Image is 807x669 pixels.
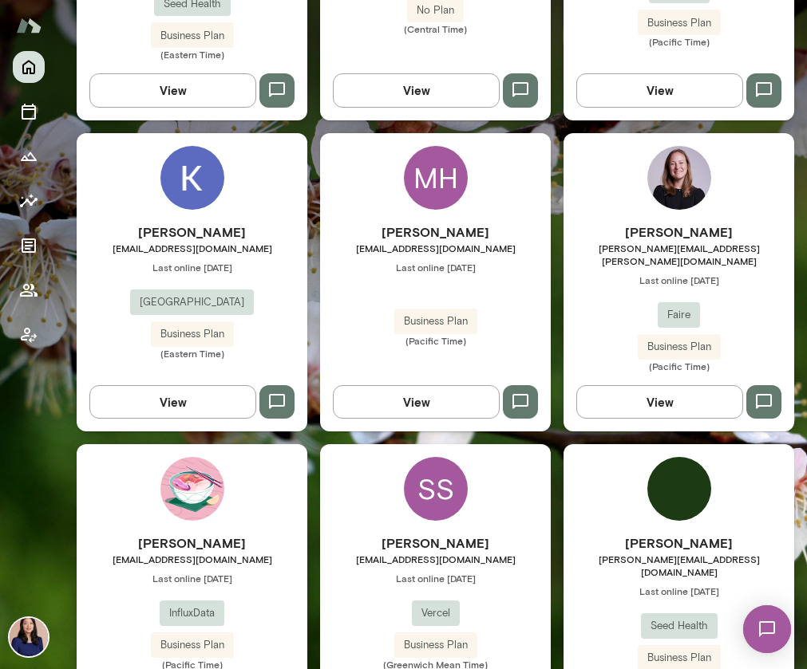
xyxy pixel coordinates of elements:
[647,146,711,210] img: Sara Beatty
[320,22,551,35] span: (Central Time)
[564,584,794,597] span: Last online [DATE]
[16,10,42,41] img: Mento
[160,605,224,621] span: InfluxData
[638,650,721,666] span: Business Plan
[13,51,45,83] button: Home
[13,274,45,306] button: Members
[151,28,234,44] span: Business Plan
[564,553,794,578] span: [PERSON_NAME][EMAIL_ADDRESS][DOMAIN_NAME]
[638,339,721,355] span: Business Plan
[564,35,794,48] span: (Pacific Time)
[320,242,551,254] span: [EMAIL_ADDRESS][DOMAIN_NAME]
[89,385,256,419] button: View
[564,222,794,242] h6: [PERSON_NAME]
[320,222,551,242] h6: [PERSON_NAME]
[160,146,224,210] img: Kevin Rippon
[89,73,256,107] button: View
[647,457,711,521] img: Monica Chin
[77,261,307,274] span: Last online [DATE]
[404,146,468,210] div: MH
[394,637,477,653] span: Business Plan
[151,326,234,342] span: Business Plan
[77,553,307,565] span: [EMAIL_ADDRESS][DOMAIN_NAME]
[320,533,551,553] h6: [PERSON_NAME]
[130,294,254,310] span: [GEOGRAPHIC_DATA]
[564,533,794,553] h6: [PERSON_NAME]
[77,533,307,553] h6: [PERSON_NAME]
[320,334,551,347] span: (Pacific Time)
[160,457,224,521] img: Destynnie Tran
[404,457,468,521] div: SS
[333,73,500,107] button: View
[658,307,700,323] span: Faire
[10,618,48,656] img: Leah Kim
[564,242,794,267] span: [PERSON_NAME][EMAIL_ADDRESS][PERSON_NAME][DOMAIN_NAME]
[576,385,743,419] button: View
[320,572,551,584] span: Last online [DATE]
[394,313,477,329] span: Business Plan
[641,618,718,634] span: Seed Health
[13,185,45,217] button: Insights
[320,553,551,565] span: [EMAIL_ADDRESS][DOMAIN_NAME]
[564,360,794,372] span: (Pacific Time)
[320,261,551,274] span: Last online [DATE]
[77,242,307,254] span: [EMAIL_ADDRESS][DOMAIN_NAME]
[151,637,234,653] span: Business Plan
[77,572,307,584] span: Last online [DATE]
[576,73,743,107] button: View
[13,96,45,128] button: Sessions
[407,2,464,18] span: No Plan
[13,140,45,172] button: Growth Plan
[13,230,45,262] button: Documents
[638,15,721,31] span: Business Plan
[13,319,45,351] button: Client app
[564,274,794,286] span: Last online [DATE]
[77,222,307,242] h6: [PERSON_NAME]
[77,48,307,61] span: (Eastern Time)
[77,347,307,360] span: (Eastern Time)
[333,385,500,419] button: View
[412,605,460,621] span: Vercel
